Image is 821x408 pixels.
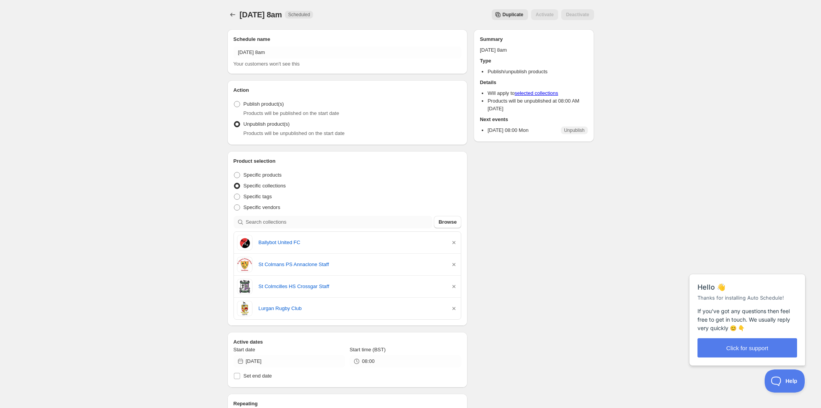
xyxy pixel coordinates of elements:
[259,239,444,246] a: Ballybot United FC
[244,172,282,178] span: Specific products
[234,61,300,67] span: Your customers won't see this
[564,127,584,133] span: Unpublish
[686,255,810,369] iframe: Help Scout Beacon - Messages and Notifications
[434,216,461,228] button: Browse
[240,10,282,19] span: [DATE] 8am
[480,57,587,65] h2: Type
[244,110,339,116] span: Products will be published on the start date
[503,12,523,18] span: Duplicate
[259,305,444,312] a: Lurgan Rugby Club
[492,9,528,20] button: Secondary action label
[244,121,290,127] span: Unpublish product(s)
[234,35,462,43] h2: Schedule name
[227,9,238,20] button: Schedules
[244,194,272,199] span: Specific tags
[234,347,255,352] span: Start date
[234,86,462,94] h2: Action
[244,130,345,136] span: Products will be unpublished on the start date
[480,79,587,86] h2: Details
[244,373,272,379] span: Set end date
[488,89,587,97] li: Will apply to
[480,35,587,43] h2: Summary
[488,126,528,134] p: [DATE] 08:00 Mon
[259,261,444,268] a: St Colmans PS Annaclone Staff
[350,347,386,352] span: Start time (BST)
[246,216,433,228] input: Search collections
[234,400,462,408] h2: Repeating
[438,218,457,226] span: Browse
[488,97,587,113] li: Products will be unpublished at 08:00 AM [DATE]
[488,68,587,76] li: Publish/unpublish products
[765,369,806,393] iframe: Help Scout Beacon - Open
[259,283,444,290] a: St Colmcilles HS Crossgar Staff
[244,183,286,189] span: Specific collections
[244,101,284,107] span: Publish product(s)
[288,12,310,18] span: Scheduled
[234,157,462,165] h2: Product selection
[234,338,462,346] h2: Active dates
[244,204,280,210] span: Specific vendors
[515,90,558,96] a: selected collections
[480,116,587,123] h2: Next events
[480,46,587,54] p: [DATE] 8am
